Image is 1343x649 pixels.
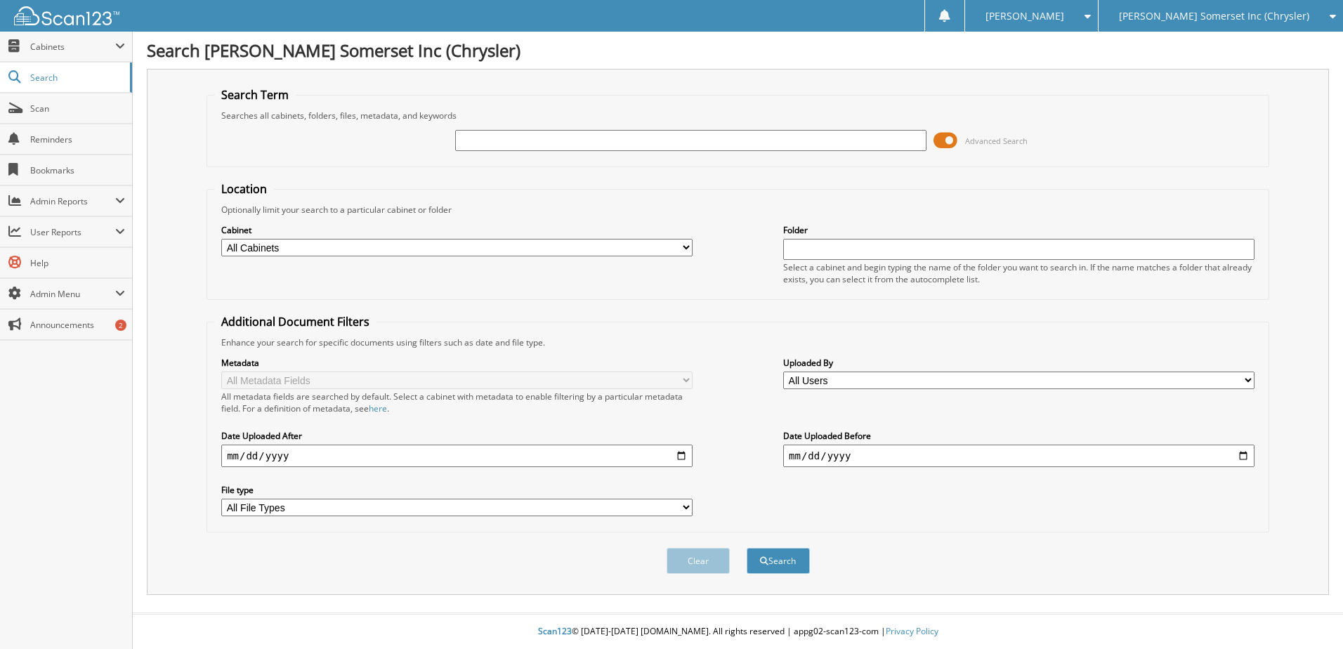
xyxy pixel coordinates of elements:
[783,261,1254,285] div: Select a cabinet and begin typing the name of the folder you want to search in. If the name match...
[747,548,810,574] button: Search
[886,625,938,637] a: Privacy Policy
[30,226,115,238] span: User Reports
[783,224,1254,236] label: Folder
[214,204,1262,216] div: Optionally limit your search to a particular cabinet or folder
[30,41,115,53] span: Cabinets
[147,39,1329,62] h1: Search [PERSON_NAME] Somerset Inc (Chrysler)
[30,72,123,84] span: Search
[1119,12,1309,20] span: [PERSON_NAME] Somerset Inc (Chrysler)
[14,6,119,25] img: scan123-logo-white.svg
[538,625,572,637] span: Scan123
[369,402,387,414] a: here
[221,484,693,496] label: File type
[214,87,296,103] legend: Search Term
[965,136,1028,146] span: Advanced Search
[30,288,115,300] span: Admin Menu
[30,195,115,207] span: Admin Reports
[214,336,1262,348] div: Enhance your search for specific documents using filters such as date and file type.
[783,430,1254,442] label: Date Uploaded Before
[221,391,693,414] div: All metadata fields are searched by default. Select a cabinet with metadata to enable filtering b...
[783,357,1254,369] label: Uploaded By
[30,319,125,331] span: Announcements
[214,181,274,197] legend: Location
[221,357,693,369] label: Metadata
[221,430,693,442] label: Date Uploaded After
[133,615,1343,649] div: © [DATE]-[DATE] [DOMAIN_NAME]. All rights reserved | appg02-scan123-com |
[30,164,125,176] span: Bookmarks
[221,224,693,236] label: Cabinet
[30,103,125,114] span: Scan
[667,548,730,574] button: Clear
[214,110,1262,122] div: Searches all cabinets, folders, files, metadata, and keywords
[221,445,693,467] input: start
[783,445,1254,467] input: end
[214,314,376,329] legend: Additional Document Filters
[30,133,125,145] span: Reminders
[30,257,125,269] span: Help
[985,12,1064,20] span: [PERSON_NAME]
[115,320,126,331] div: 2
